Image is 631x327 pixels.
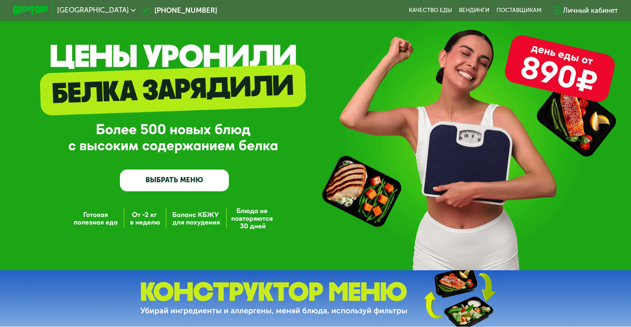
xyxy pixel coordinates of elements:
div: Личный кабинет [563,5,618,16]
a: [PHONE_NUMBER] [141,5,217,16]
div: поставщикам [496,7,542,14]
a: Вендинги [459,7,489,14]
a: ВЫБРАТЬ МЕНЮ [120,170,229,191]
a: Качество еды [409,7,452,14]
span: [GEOGRAPHIC_DATA] [57,7,129,14]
